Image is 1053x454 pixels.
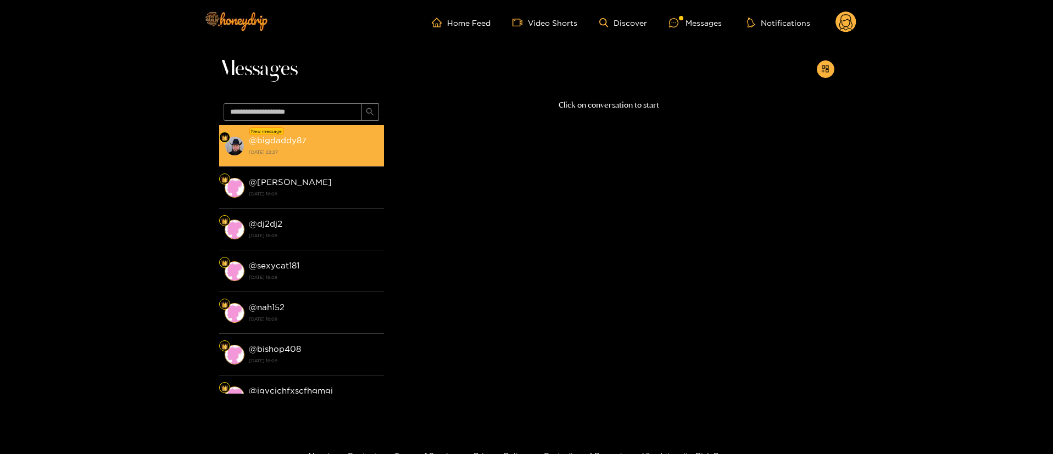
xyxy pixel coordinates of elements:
[432,18,447,27] span: home
[221,176,228,183] img: Fan Level
[432,18,491,27] a: Home Feed
[599,18,647,27] a: Discover
[221,218,228,225] img: Fan Level
[249,314,378,324] strong: [DATE] 16:08
[361,103,379,121] button: search
[225,178,244,198] img: conversation
[512,18,577,27] a: Video Shorts
[249,261,299,270] strong: @ sexycat181
[249,177,332,187] strong: @ [PERSON_NAME]
[669,16,722,29] div: Messages
[221,134,228,141] img: Fan Level
[249,344,301,354] strong: @ bishop408
[366,108,374,117] span: search
[225,261,244,281] img: conversation
[225,386,244,406] img: conversation
[249,127,284,135] div: New message
[221,343,228,350] img: Fan Level
[384,99,834,111] p: Click on conversation to start
[249,189,378,199] strong: [DATE] 16:08
[249,147,378,157] strong: [DATE] 22:27
[221,301,228,308] img: Fan Level
[221,385,228,391] img: Fan Level
[512,18,528,27] span: video-camera
[225,136,244,156] img: conversation
[744,17,814,28] button: Notifications
[249,356,378,366] strong: [DATE] 16:08
[249,272,378,282] strong: [DATE] 16:08
[225,345,244,365] img: conversation
[821,65,829,74] span: appstore-add
[249,386,333,395] strong: @ jgvcjchfxscfhgmgj
[817,60,834,78] button: appstore-add
[249,136,307,145] strong: @ bigdaddy87
[221,260,228,266] img: Fan Level
[225,220,244,239] img: conversation
[249,219,282,228] strong: @ dj2dj2
[249,231,378,240] strong: [DATE] 16:08
[219,56,298,82] span: Messages
[225,303,244,323] img: conversation
[249,302,285,312] strong: @ nah152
